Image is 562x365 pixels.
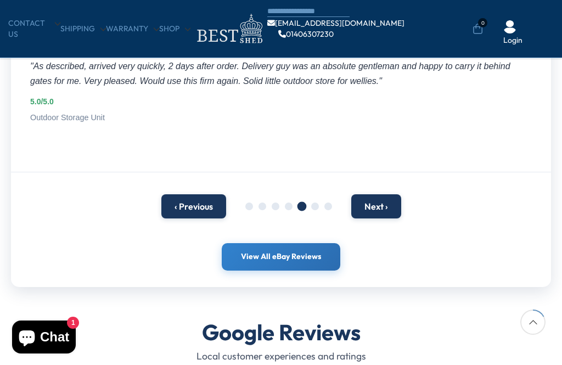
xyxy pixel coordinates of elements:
a: Shipping [60,24,106,35]
p: Local customer experiences and ratings [11,350,551,363]
h2: Google Reviews [11,320,551,344]
div: "As described, arrived very quickly, 2 days after order. Delivery guy was an absolute gentleman a... [30,59,532,88]
a: View All eBay Reviews [222,243,340,271]
a: [EMAIL_ADDRESS][DOMAIN_NAME] [267,19,404,27]
inbox-online-store-chat: Shopify online store chat [9,321,79,356]
button: ‹ Previous [161,194,226,218]
a: Login [503,35,522,46]
a: CONTACT US [8,18,60,40]
a: Shop [159,24,190,35]
div: 5.0/5.0 [30,97,532,108]
a: Warranty [106,24,159,35]
span: 0 [478,18,487,27]
img: logo [190,11,267,47]
a: 01406307230 [278,30,334,38]
button: Next › [351,194,401,218]
a: 0 [473,24,483,35]
div: Outdoor Storage Unit [30,112,532,123]
img: User Icon [503,20,516,33]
